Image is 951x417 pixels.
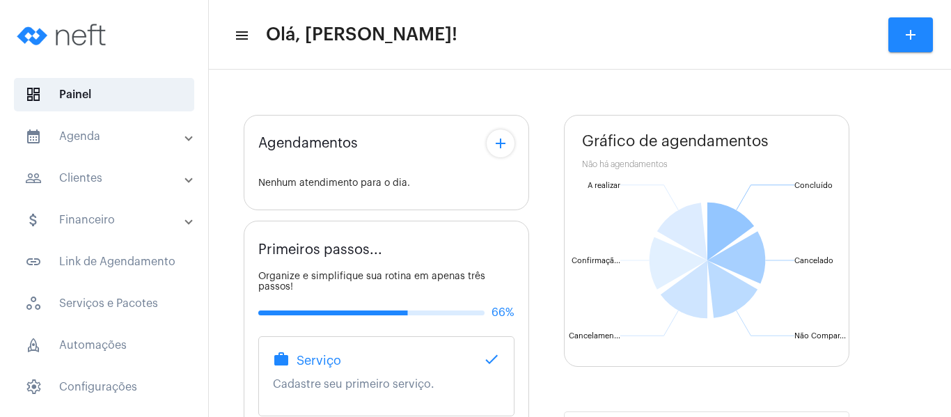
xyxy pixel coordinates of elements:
[297,354,341,368] span: Serviço
[794,257,833,265] text: Cancelado
[14,287,194,320] span: Serviços e Pacotes
[25,86,42,103] span: sidenav icon
[492,135,509,152] mat-icon: add
[25,128,42,145] mat-icon: sidenav icon
[483,351,500,368] mat-icon: done
[25,295,42,312] span: sidenav icon
[8,120,208,153] mat-expansion-panel-header: sidenav iconAgenda
[25,379,42,395] span: sidenav icon
[14,370,194,404] span: Configurações
[25,212,42,228] mat-icon: sidenav icon
[492,306,514,319] span: 66%
[569,332,620,340] text: Cancelamen...
[794,332,846,340] text: Não Compar...
[25,170,186,187] mat-panel-title: Clientes
[572,257,620,265] text: Confirmaçã...
[14,245,194,278] span: Link de Agendamento
[266,24,457,46] span: Olá, [PERSON_NAME]!
[25,170,42,187] mat-icon: sidenav icon
[588,182,620,189] text: A realizar
[258,272,485,292] span: Organize e simplifique sua rotina em apenas três passos!
[582,133,769,150] span: Gráfico de agendamentos
[25,337,42,354] span: sidenav icon
[8,162,208,195] mat-expansion-panel-header: sidenav iconClientes
[14,78,194,111] span: Painel
[11,7,116,63] img: logo-neft-novo-2.png
[258,178,514,189] div: Nenhum atendimento para o dia.
[8,203,208,237] mat-expansion-panel-header: sidenav iconFinanceiro
[25,253,42,270] mat-icon: sidenav icon
[25,212,186,228] mat-panel-title: Financeiro
[902,26,919,43] mat-icon: add
[234,27,248,44] mat-icon: sidenav icon
[273,378,500,391] p: Cadastre seu primeiro serviço.
[25,128,186,145] mat-panel-title: Agenda
[14,329,194,362] span: Automações
[258,136,358,151] span: Agendamentos
[273,351,290,368] mat-icon: work
[258,242,382,258] span: Primeiros passos...
[794,182,833,189] text: Concluído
